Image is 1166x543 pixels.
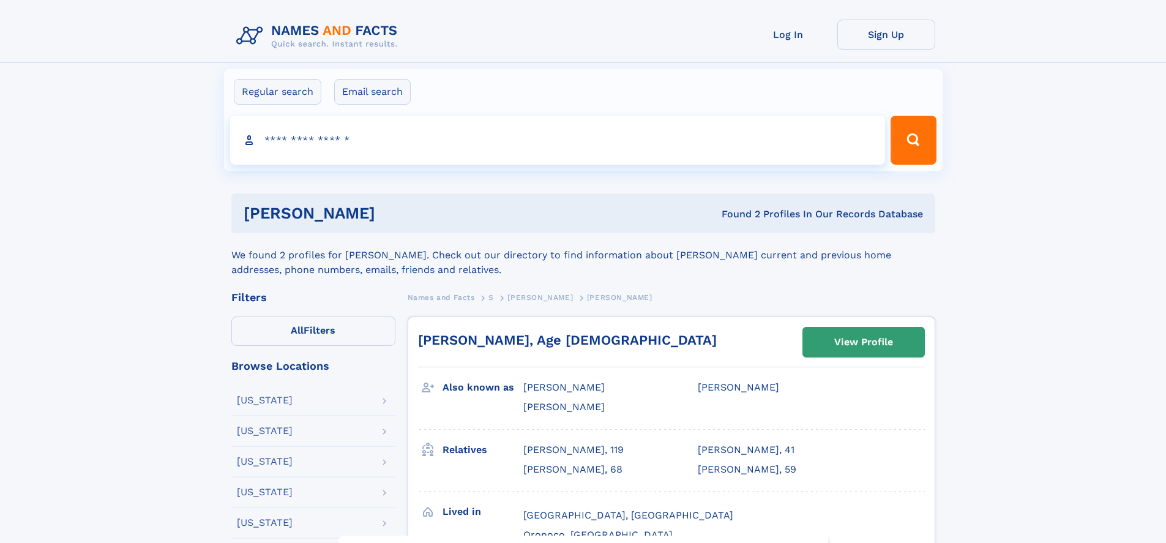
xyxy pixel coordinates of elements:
[231,292,395,303] div: Filters
[418,332,717,348] a: [PERSON_NAME], Age [DEMOGRAPHIC_DATA]
[443,501,523,522] h3: Lived in
[507,290,573,305] a: [PERSON_NAME]
[837,20,935,50] a: Sign Up
[488,290,494,305] a: S
[803,328,924,357] a: View Profile
[587,293,652,302] span: [PERSON_NAME]
[231,361,395,372] div: Browse Locations
[334,79,411,105] label: Email search
[523,509,733,521] span: [GEOGRAPHIC_DATA], [GEOGRAPHIC_DATA]
[891,116,936,165] button: Search Button
[834,328,893,356] div: View Profile
[234,79,321,105] label: Regular search
[244,206,548,221] h1: [PERSON_NAME]
[231,316,395,346] label: Filters
[523,463,622,476] a: [PERSON_NAME], 68
[237,518,293,528] div: [US_STATE]
[523,529,673,541] span: Oronoco, [GEOGRAPHIC_DATA]
[237,487,293,497] div: [US_STATE]
[698,463,796,476] a: [PERSON_NAME], 59
[237,395,293,405] div: [US_STATE]
[237,457,293,466] div: [US_STATE]
[698,381,779,393] span: [PERSON_NAME]
[443,440,523,460] h3: Relatives
[237,426,293,436] div: [US_STATE]
[507,293,573,302] span: [PERSON_NAME]
[548,208,923,221] div: Found 2 Profiles In Our Records Database
[523,401,605,413] span: [PERSON_NAME]
[523,443,624,457] a: [PERSON_NAME], 119
[488,293,494,302] span: S
[739,20,837,50] a: Log In
[231,233,935,277] div: We found 2 profiles for [PERSON_NAME]. Check out our directory to find information about [PERSON_...
[230,116,886,165] input: search input
[291,324,304,336] span: All
[523,381,605,393] span: [PERSON_NAME]
[698,443,794,457] a: [PERSON_NAME], 41
[408,290,475,305] a: Names and Facts
[231,20,408,53] img: Logo Names and Facts
[443,377,523,398] h3: Also known as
